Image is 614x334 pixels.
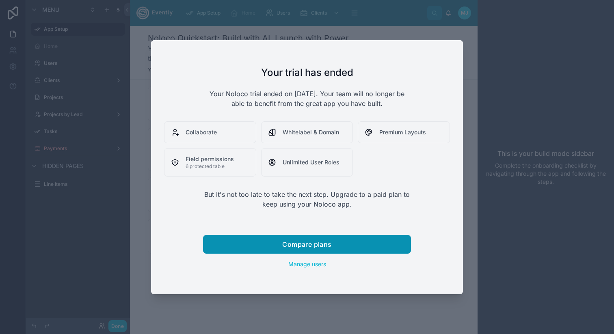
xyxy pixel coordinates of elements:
[186,163,234,170] span: 6 protected table
[203,190,411,209] p: But it's not too late to take the next step. Upgrade to a paid plan to keep using your Noloco app.
[203,235,411,254] button: Compare plans
[283,128,339,136] span: Whitelabel & Domain
[203,66,411,79] h1: Your trial has ended
[203,89,411,108] p: Your Noloco trial ended on [DATE]. Your team will no longer be able to benefit from the great app...
[186,128,217,136] span: Collaborate
[283,158,339,166] span: Unlimited User Roles
[379,128,426,136] span: Premium Layouts
[288,261,326,267] span: Manage users
[203,260,411,268] a: Manage users
[186,155,234,163] span: Field permissions
[282,240,331,248] span: Compare plans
